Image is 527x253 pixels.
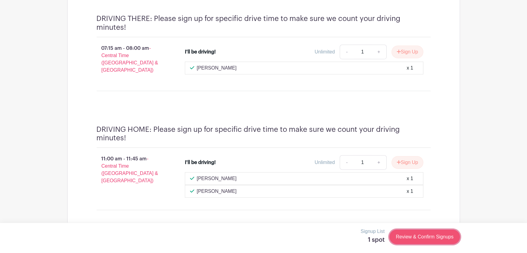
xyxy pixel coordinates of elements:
[389,230,460,244] a: Review & Confirm Signups
[340,45,354,59] a: -
[102,46,158,73] span: - Central Time ([GEOGRAPHIC_DATA] & [GEOGRAPHIC_DATA])
[340,155,354,170] a: -
[197,64,237,72] p: [PERSON_NAME]
[87,153,175,187] p: 11:00 am - 11:45 am
[407,188,413,195] div: x 1
[197,175,237,182] p: [PERSON_NAME]
[185,159,216,166] div: I'll be driving!
[185,48,216,56] div: I'll be driving!
[407,64,413,72] div: x 1
[315,48,335,56] div: Unlimited
[315,159,335,166] div: Unlimited
[97,14,431,32] h4: DRIVING THERE: Please sign up for specific drive time to make sure we count your driving minutes!
[371,155,386,170] a: +
[361,228,385,235] p: Signup List
[407,175,413,182] div: x 1
[371,45,386,59] a: +
[87,42,175,76] p: 07:15 am - 08:00 am
[361,236,385,244] h5: 1 spot
[392,46,423,58] button: Sign Up
[97,125,431,143] h4: DRIVING HOME: Please sign up for specific drive time to make sure we count your driving minutes!
[392,156,423,169] button: Sign Up
[197,188,237,195] p: [PERSON_NAME]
